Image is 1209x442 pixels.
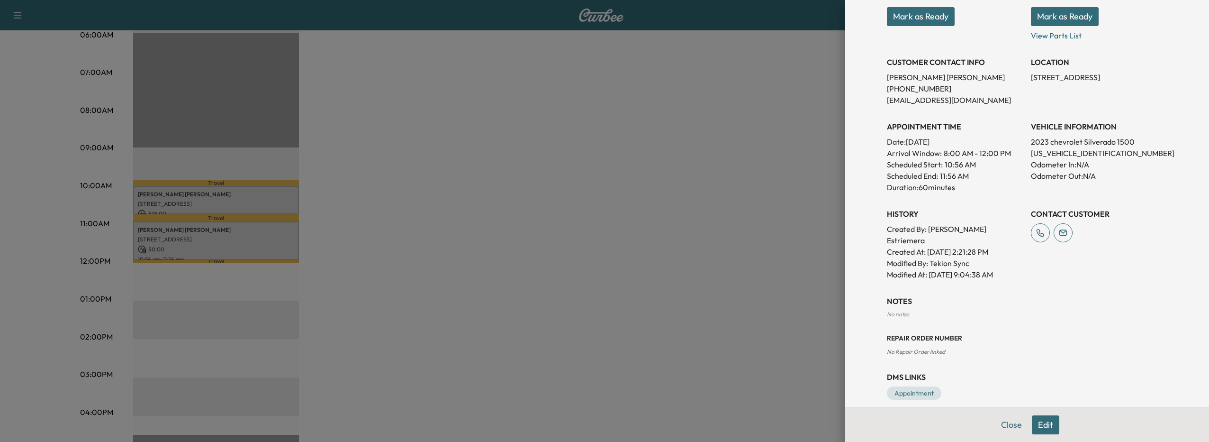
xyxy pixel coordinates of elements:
p: Scheduled End: [887,170,938,182]
h3: NOTES [887,295,1167,307]
p: Arrival Window: [887,147,1023,159]
p: Scheduled Start: [887,159,943,170]
span: No Repair Order linked [887,348,945,355]
p: Odometer In: N/A [1031,159,1167,170]
p: Modified At : [DATE] 9:04:38 AM [887,269,1023,280]
h3: CUSTOMER CONTACT INFO [887,56,1023,68]
p: 11:56 AM [940,170,969,182]
h3: History [887,208,1023,220]
button: Edit [1032,415,1059,434]
p: [STREET_ADDRESS] [1031,72,1167,83]
p: Modified By : Tekion Sync [887,258,1023,269]
p: [EMAIL_ADDRESS][DOMAIN_NAME] [887,94,1023,106]
div: No notes [887,311,1167,318]
p: 10:56 AM [945,159,976,170]
h3: Repair Order number [887,333,1167,343]
button: Close [995,415,1028,434]
p: Created At : [DATE] 2:21:28 PM [887,246,1023,258]
p: [PERSON_NAME] [PERSON_NAME] [887,72,1023,83]
p: View Parts List [1031,26,1167,41]
p: 2023 chevrolet Silverado 1500 [1031,136,1167,147]
p: Odometer Out: N/A [1031,170,1167,182]
h3: APPOINTMENT TIME [887,121,1023,132]
button: Mark as Ready [1031,7,1099,26]
h3: DMS Links [887,371,1167,383]
p: [US_VEHICLE_IDENTIFICATION_NUMBER] [1031,147,1167,159]
span: 8:00 AM - 12:00 PM [944,147,1011,159]
h3: VEHICLE INFORMATION [1031,121,1167,132]
p: Duration: 60 minutes [887,182,1023,193]
h3: CONTACT CUSTOMER [1031,208,1167,220]
p: Date: [DATE] [887,136,1023,147]
button: Mark as Ready [887,7,955,26]
p: [PHONE_NUMBER] [887,83,1023,94]
h3: LOCATION [1031,56,1167,68]
a: Appointment [887,387,941,400]
p: Created By : [PERSON_NAME] Estriemera [887,223,1023,246]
